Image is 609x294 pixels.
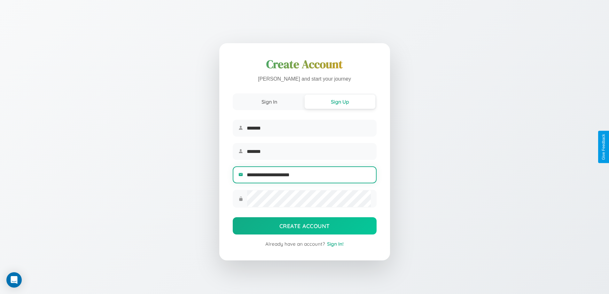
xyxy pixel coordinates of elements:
[601,134,606,160] div: Give Feedback
[6,272,22,288] div: Open Intercom Messenger
[327,241,344,247] span: Sign In!
[233,57,377,72] h1: Create Account
[305,95,375,109] button: Sign Up
[233,75,377,84] p: [PERSON_NAME] and start your journey
[233,217,377,234] button: Create Account
[233,241,377,247] div: Already have an account?
[234,95,305,109] button: Sign In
